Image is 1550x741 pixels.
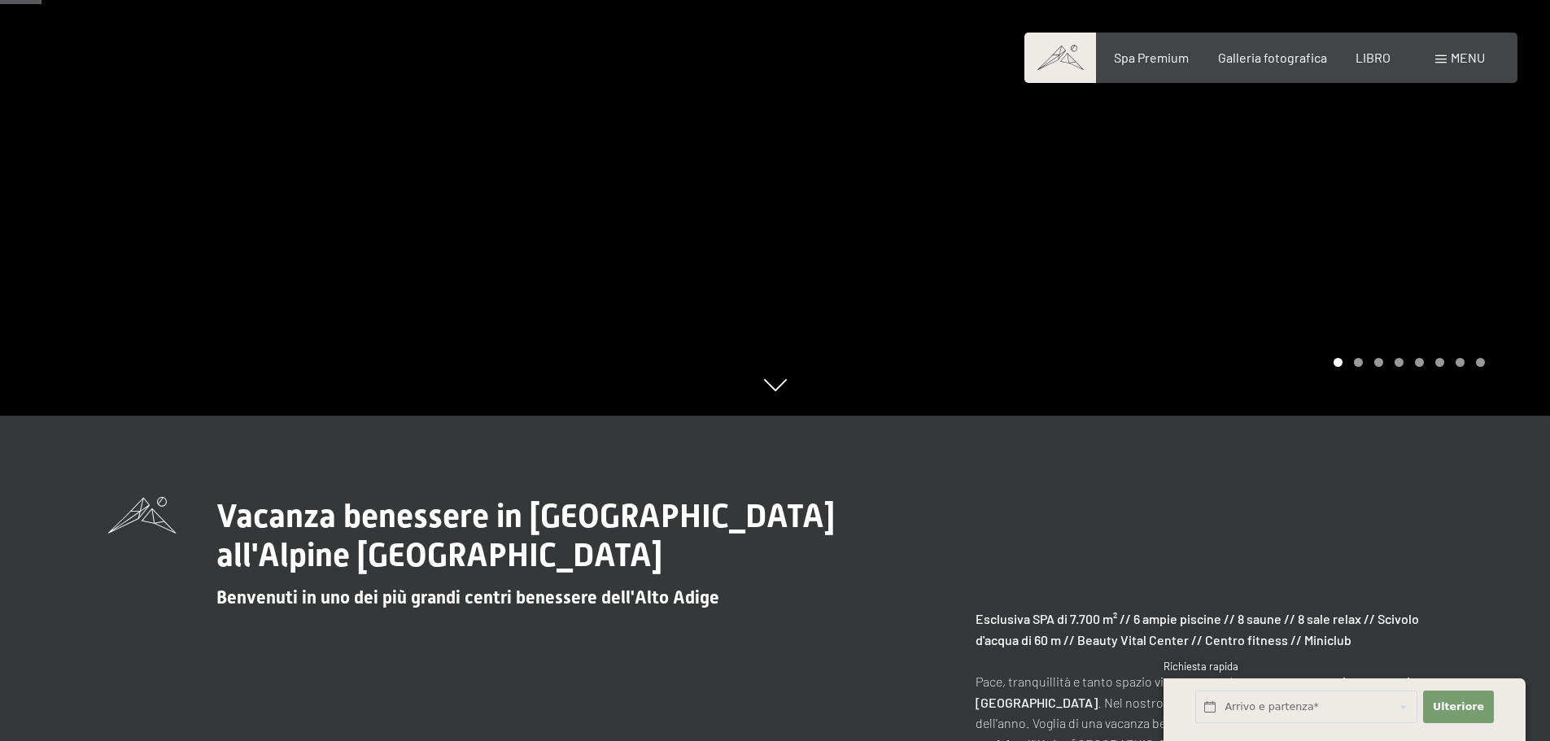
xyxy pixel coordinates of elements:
font: Vacanza benessere in [GEOGRAPHIC_DATA] all'Alpine [GEOGRAPHIC_DATA] [216,497,835,574]
div: Pagina 6 della giostra [1435,358,1444,367]
a: Spa Premium [1114,50,1189,65]
div: Pagina 8 della giostra [1476,358,1485,367]
font: Ulteriore [1433,700,1484,713]
div: Paginazione carosello [1328,358,1485,367]
div: Pagina 3 della giostra [1374,358,1383,367]
a: LIBRO [1356,50,1391,65]
font: una vacanza benessere in [GEOGRAPHIC_DATA] [976,673,1417,710]
font: Benvenuti in uno dei più grandi centri benessere dell'Alto Adige [216,587,719,608]
div: Carosello Pagina 7 [1456,358,1465,367]
font: Richiesta rapida [1164,660,1238,673]
div: Pagina 5 della giostra [1415,358,1424,367]
div: Carosello Pagina 2 [1354,358,1363,367]
a: Galleria fotografica [1218,50,1327,65]
button: Ulteriore [1423,691,1493,724]
div: Pagina Carosello 1 (Diapositiva corrente) [1334,358,1343,367]
font: menu [1451,50,1485,65]
div: Pagina 4 del carosello [1395,358,1404,367]
font: Pace, tranquillità e tanto spazio vi aspettano durante [976,673,1271,689]
font: Esclusiva SPA di 7.700 m² // 6 ampie piscine // 8 saune // 8 sale relax // Scivolo d'acqua di 60 ... [976,611,1419,647]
